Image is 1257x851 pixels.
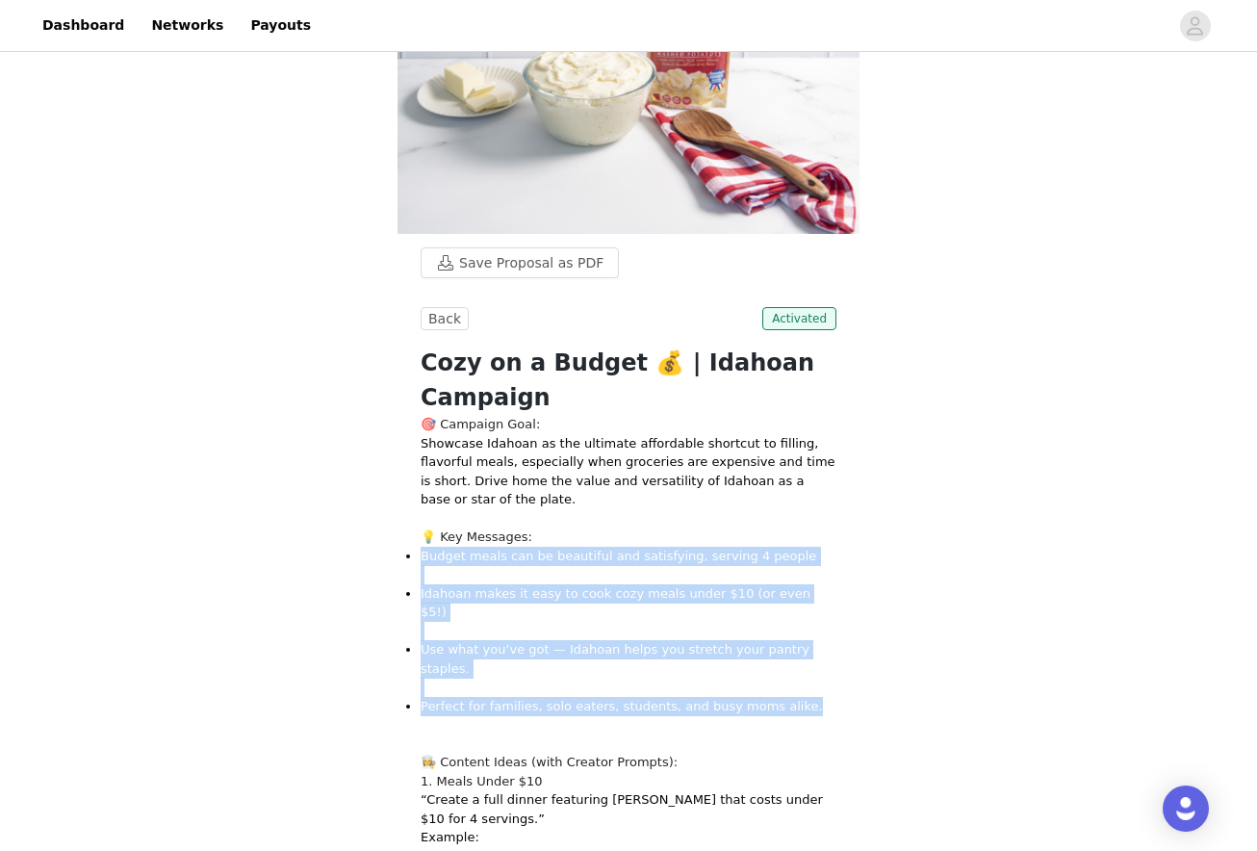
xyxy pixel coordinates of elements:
[421,528,836,547] h3: 💡 Key Messages:
[1163,786,1209,832] div: Open Intercom Messenger
[421,247,619,278] button: Save Proposal as PDF
[421,307,469,330] button: Back
[421,415,836,434] h3: 🎯 Campaign Goal:
[421,640,836,697] p: Use what you’ve got — Idahoan helps you stretch your pantry staples.
[421,790,836,847] p: “Create a full dinner featuring [PERSON_NAME] that costs under $10 for 4 servings.” Example:
[421,584,836,641] p: Idahoan makes it easy to cook cozy meals under $10 (or even $5!)
[421,697,836,735] p: Perfect for families, solo eaters, students, and busy moms alike.
[421,434,836,509] p: Showcase Idahoan as the ultimate affordable shortcut to filling, flavorful meals, especially when...
[1186,11,1204,41] div: avatar
[140,4,235,47] a: Networks
[762,307,836,330] span: Activated
[421,772,836,791] h4: 1. Meals Under $10
[239,4,322,47] a: Payouts
[421,346,836,415] h1: Cozy on a Budget 💰 | Idahoan Campaign
[421,547,836,584] p: Budget meals can be beautiful and satisfying, serving 4 people
[31,4,136,47] a: Dashboard
[421,753,836,772] h3: 👩‍🍳 Content Ideas (with Creator Prompts):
